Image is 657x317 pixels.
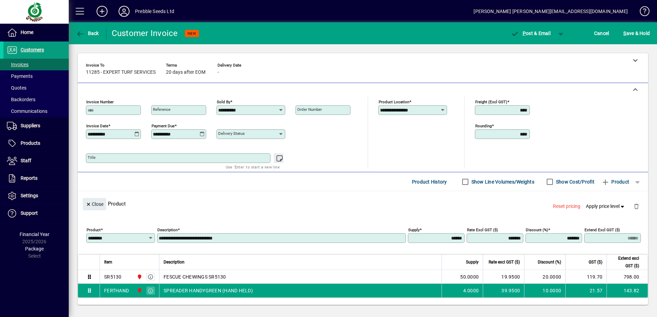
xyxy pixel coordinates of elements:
[3,117,69,134] a: Suppliers
[3,170,69,187] a: Reports
[3,70,69,82] a: Payments
[166,70,205,75] span: 20 days after EOM
[3,205,69,222] a: Support
[524,284,565,297] td: 10.0000
[622,27,652,39] button: Save & Hold
[487,273,520,280] div: 19.9500
[135,273,143,281] span: PALMERSTON NORTH
[3,152,69,169] a: Staff
[592,27,611,39] button: Cancel
[507,27,554,39] button: Post & Email
[550,200,583,213] button: Reset pricing
[611,255,639,270] span: Extend excl GST ($)
[164,258,185,266] span: Description
[584,227,620,232] mat-label: Extend excl GST ($)
[217,99,230,104] mat-label: Sold by
[3,82,69,94] a: Quotes
[409,176,450,188] button: Product History
[623,31,626,36] span: S
[20,232,49,237] span: Financial Year
[489,258,520,266] span: Rate excl GST ($)
[135,287,143,294] span: PALMERSTON NORTH
[3,135,69,152] a: Products
[91,5,113,17] button: Add
[87,227,101,232] mat-label: Product
[606,270,648,284] td: 798.00
[408,227,420,232] mat-label: Supply
[21,175,37,181] span: Reports
[606,284,648,297] td: 143.82
[511,31,550,36] span: ost & Email
[3,94,69,105] a: Backorders
[475,124,492,128] mat-label: Rounding
[565,284,606,297] td: 21.57
[487,287,520,294] div: 39.9500
[25,246,44,251] span: Package
[7,85,26,91] span: Quotes
[586,203,626,210] span: Apply price level
[113,5,135,17] button: Profile
[7,73,33,79] span: Payments
[3,24,69,41] a: Home
[635,1,648,24] a: Knowledge Base
[69,27,107,39] app-page-header-button: Back
[628,203,645,209] app-page-header-button: Delete
[460,273,479,280] span: 50.0000
[470,178,534,185] label: Show Line Volumes/Weights
[379,99,409,104] mat-label: Product location
[7,62,29,67] span: Invoices
[7,97,35,102] span: Backorders
[474,6,628,17] div: [PERSON_NAME] [PERSON_NAME][EMAIL_ADDRESS][DOMAIN_NAME]
[523,31,526,36] span: P
[86,99,114,104] mat-label: Invoice number
[475,99,507,104] mat-label: Freight (excl GST)
[594,28,609,39] span: Cancel
[88,155,96,160] mat-label: Title
[21,47,44,52] span: Customers
[86,124,108,128] mat-label: Invoice date
[553,203,580,210] span: Reset pricing
[589,258,602,266] span: GST ($)
[3,105,69,117] a: Communications
[188,31,196,36] span: NEW
[86,199,103,210] span: Close
[104,258,112,266] span: Item
[21,140,40,146] span: Products
[3,187,69,204] a: Settings
[7,108,47,114] span: Communications
[628,198,645,214] button: Delete
[81,201,108,207] app-page-header-button: Close
[21,193,38,198] span: Settings
[74,27,101,39] button: Back
[538,258,561,266] span: Discount (%)
[78,191,648,216] div: Product
[601,176,629,187] span: Product
[153,107,170,112] mat-label: Reference
[135,6,174,17] div: Prebble Seeds Ltd
[104,287,129,294] div: FERTHAND
[555,178,594,185] label: Show Cost/Profit
[412,176,447,187] span: Product History
[297,107,322,112] mat-label: Order number
[565,270,606,284] td: 119.70
[526,227,548,232] mat-label: Discount (%)
[226,163,280,171] mat-hint: Use 'Enter' to start a new line
[157,227,178,232] mat-label: Description
[83,198,106,210] button: Close
[524,270,565,284] td: 20.0000
[218,131,245,136] mat-label: Delivery status
[21,210,38,216] span: Support
[152,124,175,128] mat-label: Payment due
[583,200,628,213] button: Apply price level
[218,70,219,75] span: -
[164,273,226,280] span: FESCUE CHEWINGS SR5130
[164,287,253,294] span: SPREADER HANDYGREEN (HAND HELD)
[104,273,122,280] div: SR5130
[466,258,479,266] span: Supply
[463,287,479,294] span: 4.0000
[21,158,31,163] span: Staff
[467,227,498,232] mat-label: Rate excl GST ($)
[623,28,650,39] span: ave & Hold
[3,59,69,70] a: Invoices
[21,123,40,128] span: Suppliers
